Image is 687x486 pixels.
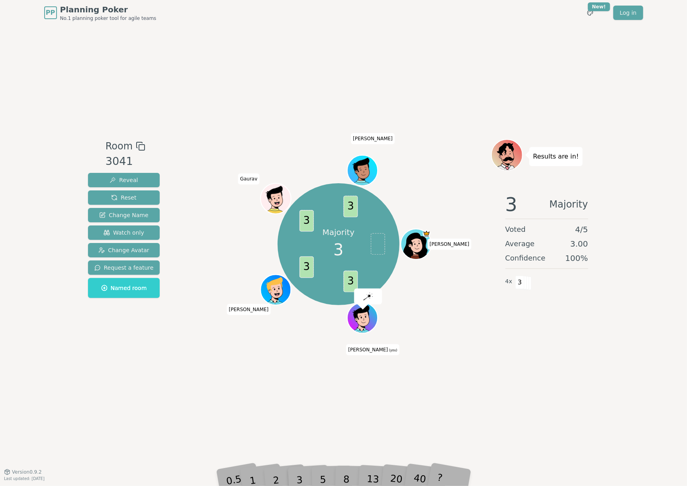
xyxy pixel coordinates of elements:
p: Majority [323,227,355,238]
span: Planning Poker [60,4,157,15]
span: Majority [550,195,588,214]
span: Reset [111,194,136,202]
span: PP [46,8,55,18]
span: 3 [505,195,518,214]
span: Change Name [99,211,148,219]
span: Last updated: [DATE] [4,476,45,481]
span: Change Avatar [98,246,149,254]
span: Reveal [110,176,138,184]
span: 3 [299,210,314,232]
span: Click to change your name [351,133,395,144]
span: 3.00 [570,238,588,249]
button: Version0.9.2 [4,469,42,475]
span: Click to change your name [238,173,260,184]
button: Named room [88,278,160,298]
span: Request a feature [94,264,154,272]
span: 3 [344,271,358,292]
span: 3 [333,238,343,262]
span: Click to change your name [428,239,472,250]
div: 3041 [106,153,145,170]
img: reveal [363,292,373,300]
button: Change Name [88,208,160,222]
button: Request a feature [88,261,160,275]
a: PPPlanning PokerNo.1 planning poker tool for agile teams [44,4,157,22]
span: 4 x [505,277,513,286]
span: Confidence [505,253,546,264]
span: Version 0.9.2 [12,469,42,475]
span: 100 % [565,253,588,264]
span: 3 [344,196,358,218]
span: No.1 planning poker tool for agile teams [60,15,157,22]
span: Click to change your name [346,344,399,355]
span: 4 / 5 [575,224,588,235]
button: Click to change your avatar [348,304,377,332]
button: Reveal [88,173,160,187]
span: 3 [299,257,314,278]
button: Watch only [88,225,160,240]
span: Click to change your name [227,304,271,315]
button: Change Avatar [88,243,160,257]
span: Named room [101,284,147,292]
span: Watch only [104,229,144,237]
span: (you) [388,349,397,352]
span: Average [505,238,535,249]
span: Cristina is the host [423,230,431,237]
a: Log in [613,6,643,20]
span: Room [106,139,133,153]
button: Reset [88,190,160,205]
p: Results are in! [533,151,579,162]
div: New! [588,2,611,11]
span: Voted [505,224,526,235]
button: New! [583,6,597,20]
span: 3 [515,276,525,289]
